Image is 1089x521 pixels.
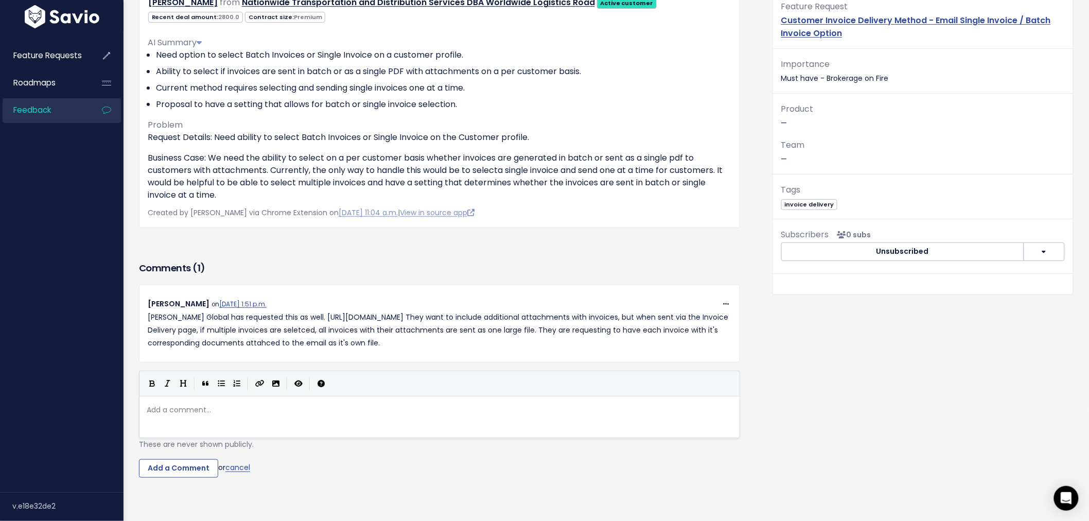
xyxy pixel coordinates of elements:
[22,5,102,28] img: logo-white.9d6f32f41409.svg
[294,13,322,21] span: Premium
[219,300,267,308] a: [DATE] 1:51 p.m.
[13,105,51,115] span: Feedback
[148,152,731,201] p: Business Case: We need the ability to select on a per customer basis whether invoices are generat...
[1054,486,1079,511] div: Open Intercom Messenger
[139,439,254,449] span: These are never shown publicly.
[148,311,731,350] p: [PERSON_NAME] Global has requested this as well. [URL][DOMAIN_NAME] They want to include addition...
[781,139,805,151] span: Team
[229,376,244,391] button: Numbered List
[3,71,85,95] a: Roadmaps
[156,49,731,61] li: Need option to select Batch Invoices or Single Invoice on a customer profile.
[3,44,85,67] a: Feature Requests
[197,262,201,274] span: 1
[198,376,214,391] button: Quote
[781,229,829,240] span: Subscribers
[245,12,325,23] span: Contract size:
[252,376,268,391] button: Create Link
[339,207,398,218] a: [DATE] 11:04 a.m.
[13,50,82,61] span: Feature Requests
[156,82,731,94] li: Current method requires selecting and sending single invoices one at a time.
[139,261,740,275] h3: Comments ( )
[148,299,209,309] span: [PERSON_NAME]
[160,376,175,391] button: Italic
[781,199,837,209] a: invoice delivery
[781,102,1065,130] p: —
[781,14,1051,39] a: Customer Invoice Delivery Method - Email Single Invoice / Batch Invoice Option
[194,377,195,390] i: |
[148,119,183,131] span: Problem
[219,13,240,21] span: 2800.0
[148,207,475,218] span: Created by [PERSON_NAME] via Chrome Extension on |
[781,103,814,115] span: Product
[175,376,191,391] button: Heading
[145,376,160,391] button: Bold
[309,377,310,390] i: |
[781,138,1065,166] p: —
[248,377,249,390] i: |
[781,57,1065,85] p: Must have - Brokerage on Fire
[400,207,475,218] a: View in source app
[12,493,124,519] div: v.e18e32de2
[139,459,218,478] input: Add a Comment
[156,65,731,78] li: Ability to select if invoices are sent in batch or as a single PDF with attachments on a per cust...
[833,230,871,240] span: <p><strong>Subscribers</strong><br><br> No subscribers yet<br> </p>
[781,58,830,70] span: Importance
[225,463,250,473] a: cancel
[139,459,740,478] div: or
[214,376,229,391] button: Generic List
[781,242,1024,261] button: Unsubscribed
[291,376,306,391] button: Toggle Preview
[3,98,85,122] a: Feedback
[156,98,731,111] li: Proposal to have a setting that allows for batch or single invoice selection.
[148,12,243,23] span: Recent deal amount:
[212,300,267,308] span: on
[13,77,56,88] span: Roadmaps
[313,376,329,391] button: Markdown Guide
[148,37,202,48] span: AI Summary
[781,1,848,12] span: Feature Request
[148,131,731,144] p: Request Details: Need ability to select Batch Invoices or Single Invoice on the Customer profile.
[287,377,288,390] i: |
[781,184,801,196] span: Tags
[268,376,284,391] button: Import an image
[781,199,837,210] span: invoice delivery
